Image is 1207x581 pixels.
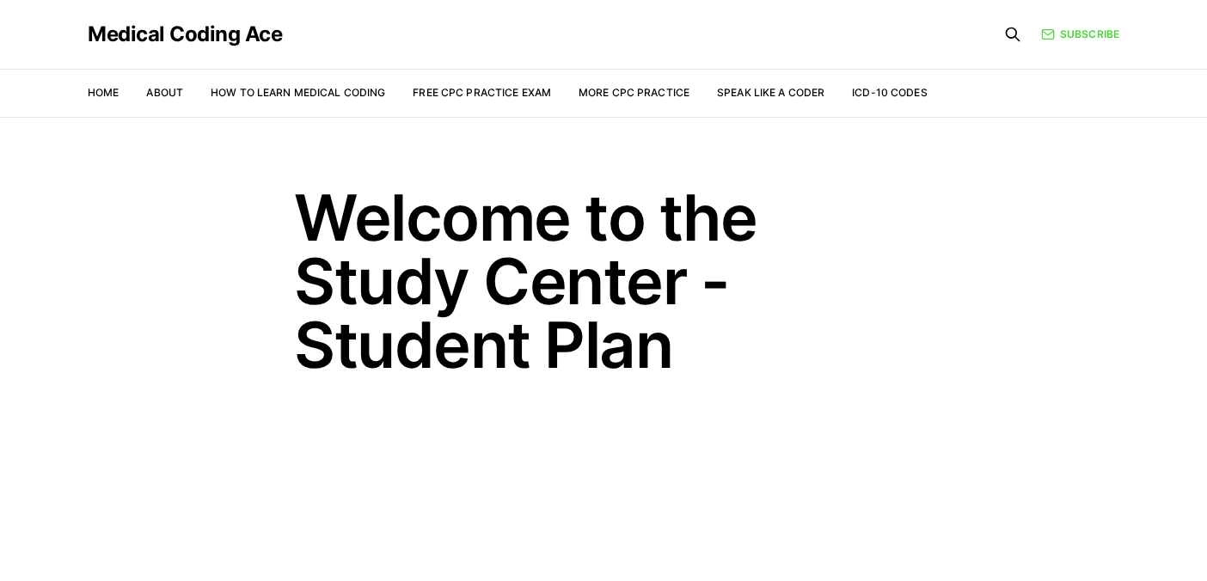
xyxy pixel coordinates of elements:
[579,86,689,99] a: More CPC Practice
[146,86,183,99] a: About
[1041,27,1119,42] a: Subscribe
[413,86,551,99] a: Free CPC Practice Exam
[852,86,927,99] a: ICD-10 Codes
[88,24,282,45] a: Medical Coding Ace
[88,86,119,99] a: Home
[717,86,824,99] a: Speak Like a Coder
[211,86,385,99] a: How to Learn Medical Coding
[294,186,913,376] h1: Welcome to the Study Center - Student Plan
